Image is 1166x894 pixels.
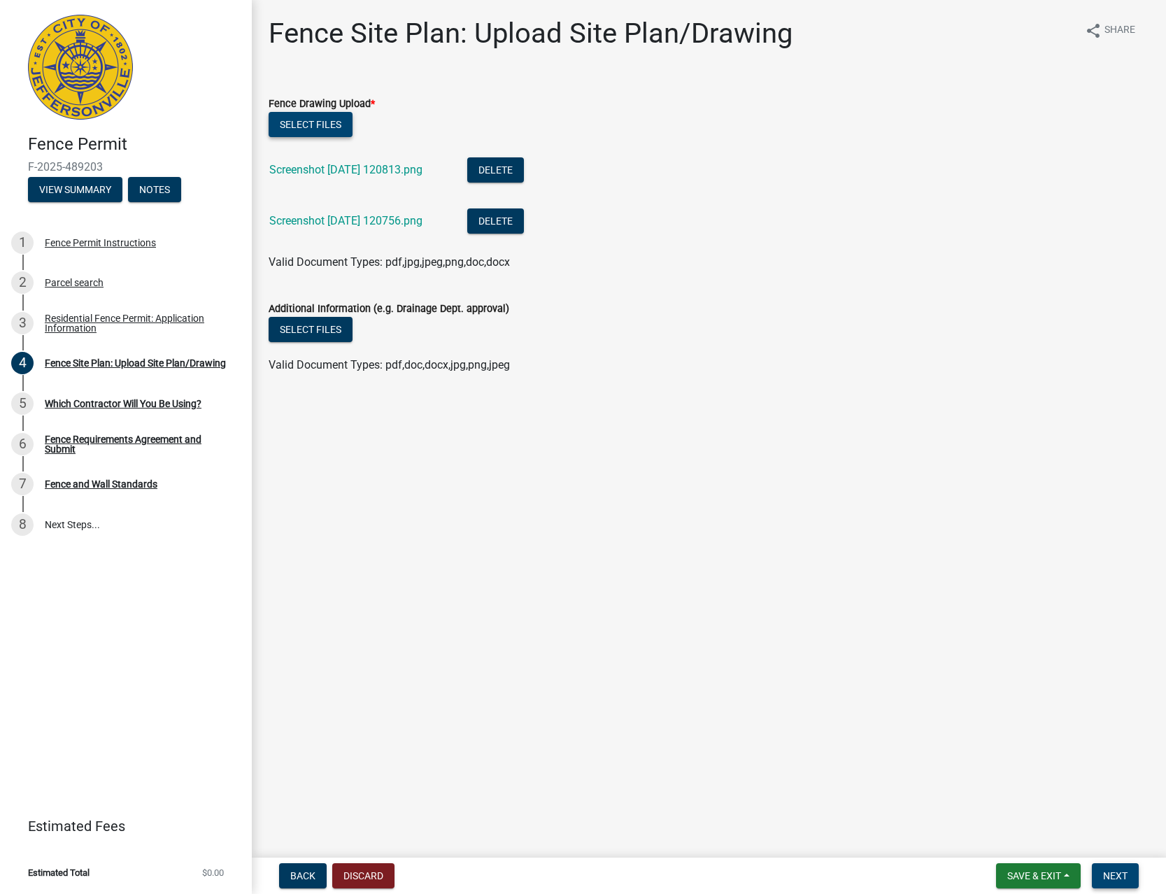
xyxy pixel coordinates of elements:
[269,112,353,137] button: Select files
[1074,17,1146,44] button: shareShare
[269,99,375,109] label: Fence Drawing Upload
[45,278,104,288] div: Parcel search
[11,392,34,415] div: 5
[11,473,34,495] div: 7
[1085,22,1102,39] i: share
[28,15,133,120] img: City of Jeffersonville, Indiana
[202,868,224,877] span: $0.00
[45,238,156,248] div: Fence Permit Instructions
[269,214,422,227] a: Screenshot [DATE] 120756.png
[28,177,122,202] button: View Summary
[45,434,229,454] div: Fence Requirements Agreement and Submit
[279,863,327,888] button: Back
[1103,870,1128,881] span: Next
[269,163,422,176] a: Screenshot [DATE] 120813.png
[28,868,90,877] span: Estimated Total
[128,185,181,196] wm-modal-confirm: Notes
[28,160,224,173] span: F-2025-489203
[467,215,524,229] wm-modal-confirm: Delete Document
[269,317,353,342] button: Select files
[269,255,510,269] span: Valid Document Types: pdf,jpg,jpeg,png,doc,docx
[290,870,315,881] span: Back
[28,185,122,196] wm-modal-confirm: Summary
[269,358,510,371] span: Valid Document Types: pdf,doc,docx,jpg,png,jpeg
[269,17,792,50] h1: Fence Site Plan: Upload Site Plan/Drawing
[28,134,241,155] h4: Fence Permit
[996,863,1081,888] button: Save & Exit
[332,863,394,888] button: Discard
[11,352,34,374] div: 4
[45,479,157,489] div: Fence and Wall Standards
[1104,22,1135,39] span: Share
[11,271,34,294] div: 2
[45,399,201,409] div: Which Contractor Will You Be Using?
[269,304,509,314] label: Additional Information (e.g. Drainage Dept. approval)
[11,312,34,334] div: 3
[11,513,34,536] div: 8
[11,812,229,840] a: Estimated Fees
[467,164,524,178] wm-modal-confirm: Delete Document
[11,232,34,254] div: 1
[45,358,226,368] div: Fence Site Plan: Upload Site Plan/Drawing
[45,313,229,333] div: Residential Fence Permit: Application Information
[128,177,181,202] button: Notes
[1092,863,1139,888] button: Next
[467,208,524,234] button: Delete
[467,157,524,183] button: Delete
[1007,870,1061,881] span: Save & Exit
[11,433,34,455] div: 6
